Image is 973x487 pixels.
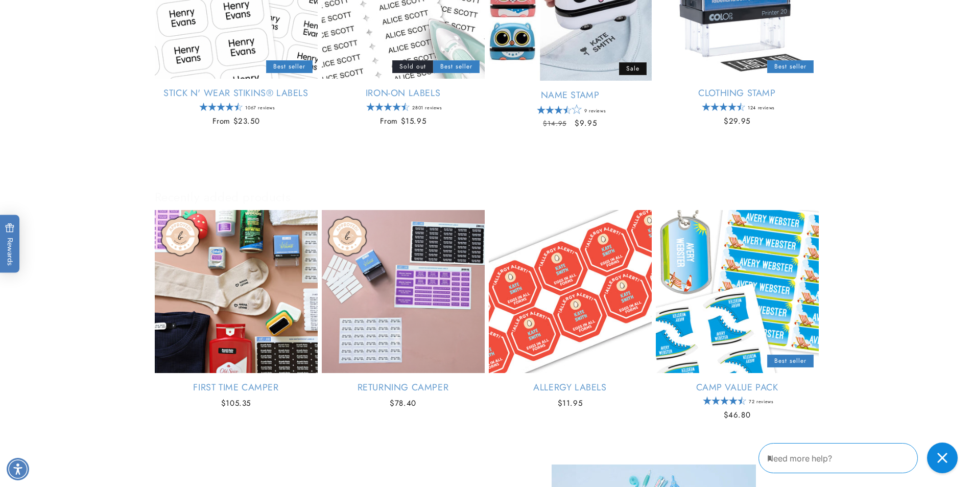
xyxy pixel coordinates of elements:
a: First Time Camper [155,382,318,393]
a: Allergy Labels [489,382,652,393]
a: Camp Value Pack [656,382,819,393]
h2: Recently added products [155,189,819,205]
a: Returning Camper [322,382,485,393]
ul: Slider [155,210,819,430]
a: Stick N' Wear Stikins® Labels [155,87,318,99]
div: Accessibility Menu [7,458,29,480]
a: Name Stamp [489,89,652,101]
a: Iron-On Labels [322,87,485,99]
iframe: Gorgias Floating Chat [758,439,963,477]
a: Clothing Stamp [656,87,819,99]
span: Rewards [5,223,15,265]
